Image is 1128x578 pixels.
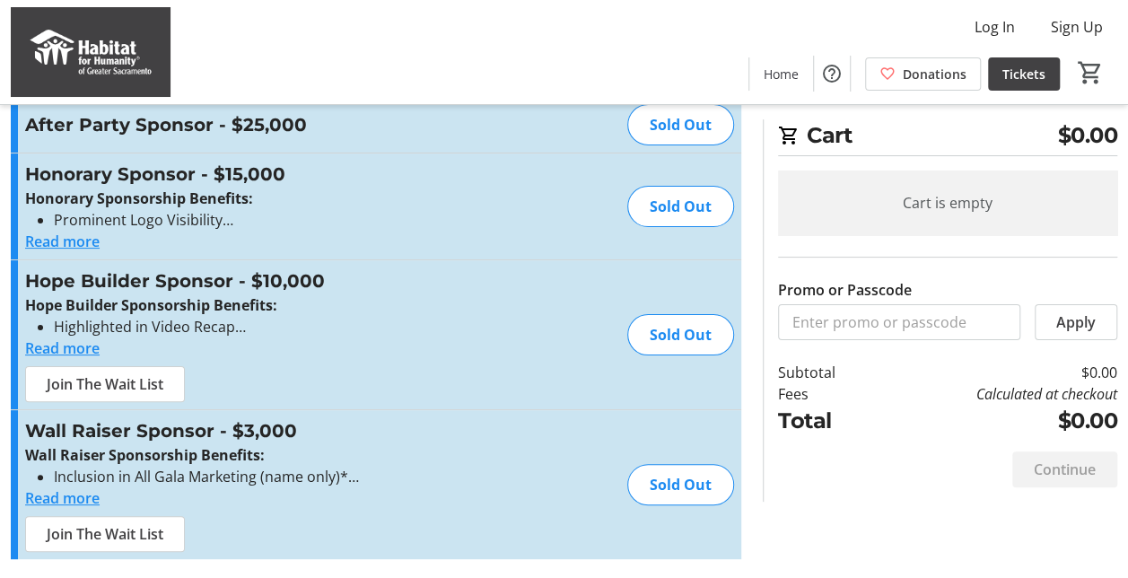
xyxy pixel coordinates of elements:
td: $0.00 [876,405,1117,437]
div: Sold Out [627,104,734,145]
strong: Hope Builder Sponsorship Benefits: [25,295,277,315]
strong: Honorary Sponsorship Benefits: [25,188,253,208]
button: Sign Up [1036,13,1117,41]
label: Promo or Passcode [778,279,912,301]
a: Tickets [988,57,1060,91]
a: Home [749,57,813,91]
button: Read more [25,337,100,359]
span: Join The Wait List [47,523,163,545]
div: Cart is empty [778,171,1117,235]
div: Sold Out [627,314,734,355]
strong: Wall Raiser Sponsorship Benefits: [25,445,265,465]
button: Cart [1074,57,1106,89]
td: Fees [778,383,876,405]
div: Sold Out [627,464,734,505]
a: Donations [865,57,981,91]
button: Apply [1035,304,1117,340]
span: Tickets [1002,65,1045,83]
li: Prominent Logo Visibility [54,209,417,231]
span: Donations [903,65,966,83]
button: Join The Wait List [25,516,185,552]
td: Calculated at checkout [876,383,1117,405]
button: Join The Wait List [25,366,185,402]
span: Log In [975,16,1015,38]
img: Habitat for Humanity of Greater Sacramento's Logo [11,7,171,97]
li: Inclusion in All Gala Marketing (name only)* [54,466,417,487]
td: Subtotal [778,362,876,383]
h3: Wall Raiser Sponsor - $3,000 [25,417,417,444]
input: Enter promo or passcode [778,304,1020,340]
button: Help [814,56,850,92]
button: Read more [25,231,100,252]
button: Read more [25,487,100,509]
span: Join The Wait List [47,373,163,395]
div: Sold Out [627,186,734,227]
span: $0.00 [1058,119,1118,152]
button: Log In [960,13,1029,41]
h3: Hope Builder Sponsor - $10,000 [25,267,417,294]
span: Sign Up [1051,16,1103,38]
h3: Honorary Sponsor - $15,000 [25,161,417,188]
h3: After Party Sponsor - $25,000 [25,111,417,138]
h2: Cart [778,119,1117,156]
td: $0.00 [876,362,1117,383]
td: Total [778,405,876,437]
span: Apply [1056,311,1096,333]
li: Highlighted in Video Recap [54,316,417,337]
span: Home [764,65,799,83]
